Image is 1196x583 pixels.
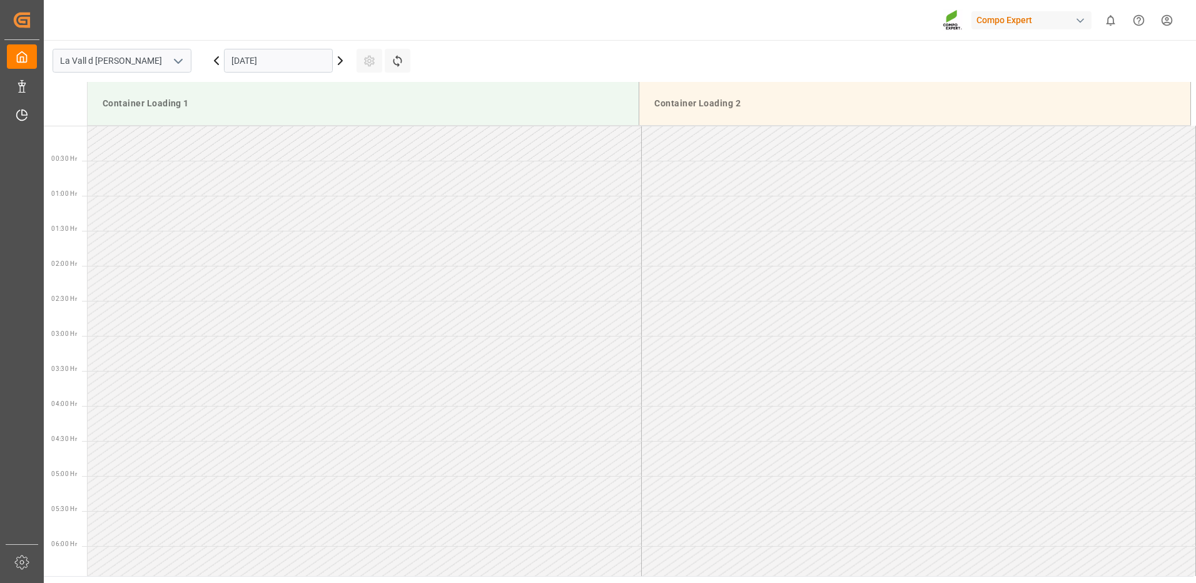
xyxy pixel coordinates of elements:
div: Container Loading 1 [98,92,629,115]
button: Compo Expert [971,8,1097,32]
span: 02:00 Hr [51,260,77,267]
input: Type to search/select [53,49,191,73]
span: 00:30 Hr [51,155,77,162]
input: DD.MM.YYYY [224,49,333,73]
span: 03:30 Hr [51,365,77,372]
span: 05:30 Hr [51,505,77,512]
span: 01:30 Hr [51,225,77,232]
span: 04:30 Hr [51,435,77,442]
button: Help Center [1125,6,1153,34]
span: 05:00 Hr [51,470,77,477]
span: 06:30 Hr [51,575,77,582]
span: 03:00 Hr [51,330,77,337]
span: 01:00 Hr [51,190,77,197]
div: Container Loading 2 [649,92,1180,115]
button: open menu [168,51,187,71]
span: 04:00 Hr [51,400,77,407]
button: show 0 new notifications [1097,6,1125,34]
span: 02:30 Hr [51,295,77,302]
div: Compo Expert [971,11,1092,29]
img: Screenshot%202023-09-29%20at%2010.02.21.png_1712312052.png [943,9,963,31]
span: 06:00 Hr [51,540,77,547]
